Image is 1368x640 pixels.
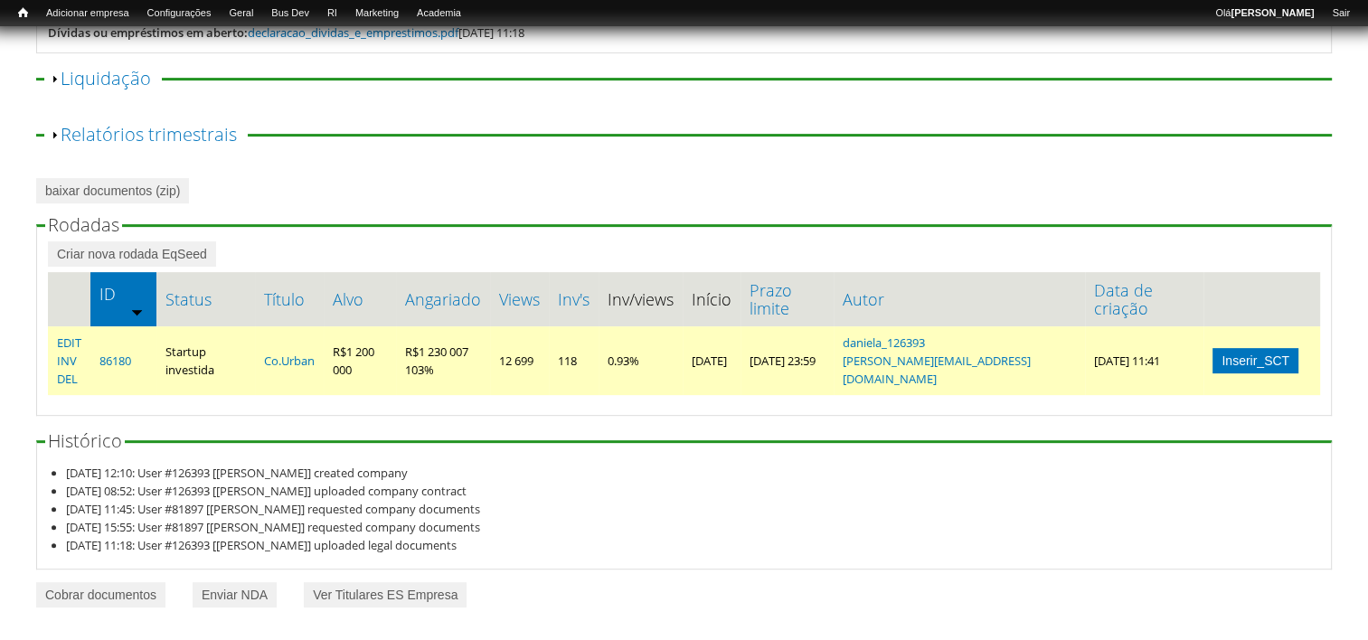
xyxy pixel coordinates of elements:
[490,326,549,395] td: 12 699
[193,582,277,607] a: Enviar NDA
[248,24,524,41] span: [DATE] 11:18
[1231,7,1314,18] strong: [PERSON_NAME]
[48,24,248,42] div: Dívidas ou empréstimos em aberto:
[1323,5,1359,23] a: Sair
[843,353,1031,387] a: [PERSON_NAME][EMAIL_ADDRESS][DOMAIN_NAME]
[165,290,246,308] a: Status
[333,290,387,308] a: Alvo
[843,290,1076,308] a: Autor
[48,428,122,453] span: Histórico
[9,5,37,22] a: Início
[396,326,490,395] td: R$1 230 007 103%
[131,306,143,317] img: ordem crescente
[66,518,1321,536] li: [DATE] 15:55: User #81897 [[PERSON_NAME]] requested company documents
[220,5,262,23] a: Geral
[1206,5,1323,23] a: Olá[PERSON_NAME]
[408,5,470,23] a: Academia
[36,178,189,203] a: baixar documentos (zip)
[1212,348,1298,373] a: Inserir_SCT
[599,326,683,395] td: 0.93%
[57,334,81,351] a: EDIT
[99,353,131,369] a: 86180
[304,582,467,607] a: Ver Titulares ES Empresa
[66,536,1321,554] li: [DATE] 11:18: User #126393 [[PERSON_NAME]] uploaded legal documents
[262,5,318,23] a: Bus Dev
[692,353,727,369] span: [DATE]
[405,290,481,308] a: Angariado
[48,212,119,237] span: Rodadas
[48,241,216,267] a: Criar nova rodada EqSeed
[318,5,346,23] a: RI
[57,371,78,387] a: DEL
[264,353,315,369] a: Co.Urban
[99,285,147,303] a: ID
[843,334,925,351] a: daniela_126393
[37,5,138,23] a: Adicionar empresa
[558,290,590,308] a: Inv's
[264,290,315,308] a: Título
[549,326,599,395] td: 118
[1085,326,1203,395] td: [DATE] 11:41
[66,464,1321,482] li: [DATE] 12:10: User #126393 [[PERSON_NAME]] created company
[750,281,825,317] a: Prazo limite
[324,326,396,395] td: R$1 200 000
[346,5,408,23] a: Marketing
[61,122,237,146] a: Relatórios trimestrais
[61,66,151,90] a: Liquidação
[599,272,683,326] th: Inv/views
[248,24,458,41] a: declaracao_dividas_e_emprestimos.pdf
[66,482,1321,500] li: [DATE] 08:52: User #126393 [[PERSON_NAME]] uploaded company contract
[66,500,1321,518] li: [DATE] 11:45: User #81897 [[PERSON_NAME]] requested company documents
[1094,281,1194,317] a: Data de criação
[683,272,741,326] th: Início
[156,326,255,395] td: Startup investida
[18,6,28,19] span: Início
[138,5,221,23] a: Configurações
[57,353,77,369] a: INV
[36,582,165,607] a: Cobrar documentos
[750,353,816,369] span: [DATE] 23:59
[499,290,540,308] a: Views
